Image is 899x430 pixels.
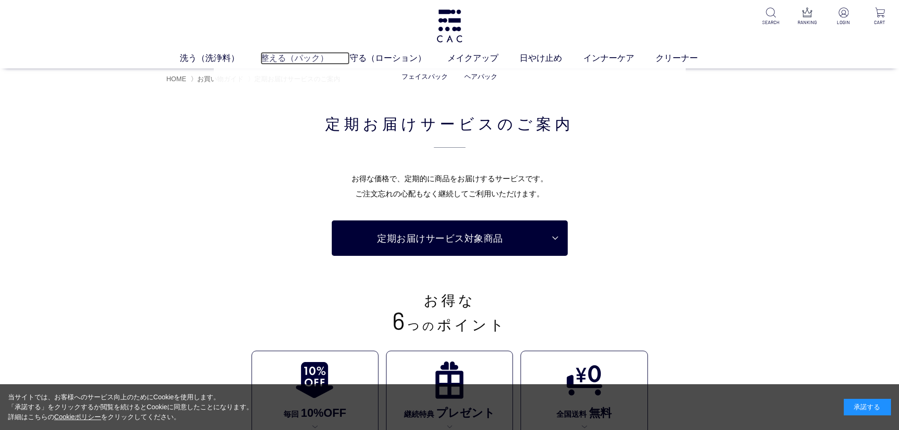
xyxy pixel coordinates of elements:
[844,399,891,415] div: 承諾する
[295,361,334,399] img: 10%OFF
[180,52,260,65] a: 洗う（洗浄料）
[332,220,568,256] a: 定期お届けサービス対象商品
[392,305,408,335] span: 6
[759,19,782,26] p: SEARCH
[197,75,244,83] a: お買い物ガイド
[520,52,583,65] a: 日やけ止め
[832,8,855,26] a: LOGIN
[54,413,101,421] a: Cookieポリシー
[260,52,350,65] a: 整える（パック）
[868,8,891,26] a: CART
[167,75,186,83] a: HOME
[464,73,497,80] a: ヘアパック
[796,8,819,26] a: RANKING
[214,294,686,308] p: お得な
[214,308,686,332] p: つの
[435,9,464,42] img: logo
[868,19,891,26] p: CART
[796,19,819,26] p: RANKING
[447,52,520,65] a: メイクアップ
[350,52,447,65] a: 守る（ローション）
[214,171,686,202] p: お得な価格で、定期的に商品を お届けするサービスです。 ご注文忘れの心配もなく 継続してご利用いただけます。
[655,52,719,65] a: クリーナー
[759,8,782,26] a: SEARCH
[402,73,448,80] a: フェイスパック
[191,75,246,84] li: 〉
[430,361,469,399] img: 継続特典プレゼント
[583,52,655,65] a: インナーケア
[437,317,507,333] span: ポイント
[8,392,253,422] div: 当サイトでは、お客様へのサービス向上のためにCookieを使用します。 「承諾する」をクリックするか閲覧を続けるとCookieに同意したことになります。 詳細はこちらの をクリックしてください。
[832,19,855,26] p: LOGIN
[565,361,604,399] img: 全国送料無料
